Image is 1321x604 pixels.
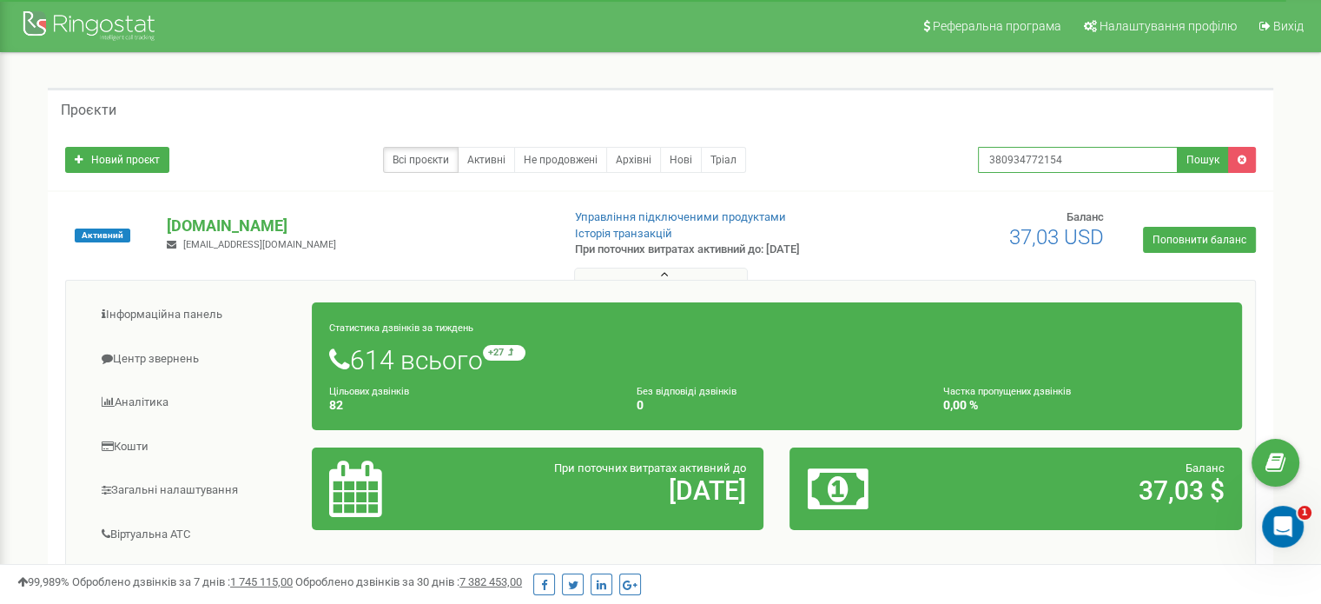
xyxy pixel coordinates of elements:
[230,575,293,588] u: 1 745 115,00
[943,386,1071,397] small: Частка пропущених дзвінків
[167,215,546,237] p: [DOMAIN_NAME]
[17,575,69,588] span: 99,989%
[1177,147,1229,173] button: Пошук
[75,229,130,242] span: Активний
[458,147,515,173] a: Активні
[933,19,1061,33] span: Реферальна програма
[637,399,918,412] h4: 0
[79,338,313,381] a: Центр звернень
[61,103,116,118] h5: Проєкти
[660,147,702,173] a: Нові
[183,239,336,250] span: [EMAIL_ADDRESS][DOMAIN_NAME]
[514,147,607,173] a: Не продовжені
[1009,225,1104,249] span: 37,03 USD
[329,399,611,412] h4: 82
[1262,506,1304,548] iframe: Intercom live chat
[65,147,169,173] a: Новий проєкт
[72,575,293,588] span: Оброблено дзвінків за 7 днів :
[575,227,672,240] a: Історія транзакцій
[79,557,313,600] a: Наскрізна аналітика
[1067,210,1104,223] span: Баланс
[1298,506,1311,520] span: 1
[554,461,746,475] span: При поточних витратах активний до
[606,147,661,173] a: Архівні
[477,476,746,505] h2: [DATE]
[701,147,746,173] a: Тріал
[79,514,313,556] a: Віртуальна АТС
[383,147,459,173] a: Всі проєкти
[79,294,313,336] a: Інформаційна панель
[329,386,409,397] small: Цільових дзвінків
[1186,461,1225,475] span: Баланс
[1100,19,1237,33] span: Налаштування профілю
[943,399,1225,412] h4: 0,00 %
[1143,227,1256,253] a: Поповнити баланс
[79,426,313,468] a: Кошти
[637,386,736,397] small: Без відповіді дзвінків
[1273,19,1304,33] span: Вихід
[483,345,525,361] small: +27
[295,575,522,588] span: Оброблено дзвінків за 30 днів :
[575,242,853,258] p: При поточних витратах активний до: [DATE]
[79,382,313,424] a: Аналiтика
[329,345,1225,375] h1: 614 всього
[329,322,473,334] small: Статистика дзвінків за тиждень
[79,469,313,512] a: Загальні налаштування
[955,476,1225,505] h2: 37,03 $
[575,210,786,223] a: Управління підключеними продуктами
[459,575,522,588] u: 7 382 453,00
[978,147,1178,173] input: Пошук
